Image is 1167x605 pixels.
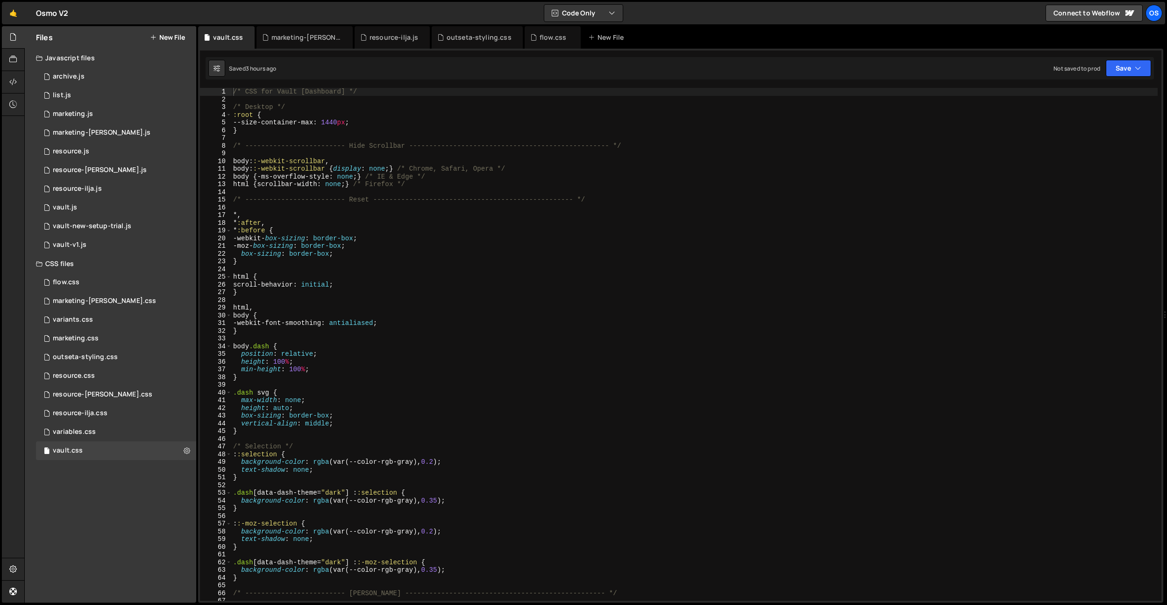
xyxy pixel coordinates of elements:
[200,180,232,188] div: 13
[200,474,232,482] div: 51
[200,435,232,443] div: 46
[246,65,277,72] div: 3 hours ago
[53,166,147,174] div: resource-[PERSON_NAME].js
[200,204,232,212] div: 16
[200,366,232,374] div: 37
[447,33,512,42] div: outseta-styling.css
[53,147,89,156] div: resource.js
[200,535,232,543] div: 59
[36,86,196,105] div: 16596/45151.js
[200,327,232,335] div: 32
[53,129,150,137] div: marketing-[PERSON_NAME].js
[200,458,232,466] div: 49
[200,304,232,312] div: 29
[200,127,232,135] div: 6
[271,33,342,42] div: marketing-[PERSON_NAME].js
[200,250,232,258] div: 22
[53,185,102,193] div: resource-ilja.js
[53,110,93,118] div: marketing.js
[200,597,232,605] div: 67
[36,123,196,142] div: 16596/45424.js
[53,91,71,100] div: list.js
[36,161,196,180] div: 16596/46194.js
[36,310,196,329] div: 16596/45511.css
[544,5,623,22] button: Code Only
[200,196,232,204] div: 15
[200,582,232,590] div: 65
[200,427,232,435] div: 45
[200,188,232,196] div: 14
[53,372,95,380] div: resource.css
[36,441,196,460] div: 16596/45153.css
[36,423,196,441] div: 16596/45154.css
[53,297,156,305] div: marketing-[PERSON_NAME].css
[36,329,196,348] div: 16596/45446.css
[36,198,196,217] div: 16596/45133.js
[200,420,232,428] div: 44
[200,119,232,127] div: 5
[200,103,232,111] div: 3
[200,242,232,250] div: 21
[200,350,232,358] div: 35
[1046,5,1143,22] a: Connect to Webflow
[36,32,53,43] h2: Files
[200,96,232,104] div: 2
[36,404,196,423] div: 16596/46198.css
[2,2,25,24] a: 🤙
[200,273,232,281] div: 25
[36,7,68,19] div: Osmo V2
[36,273,196,292] div: 16596/47552.css
[200,374,232,382] div: 38
[53,72,85,81] div: archive.js
[1106,60,1151,77] button: Save
[53,334,99,343] div: marketing.css
[200,235,232,243] div: 20
[200,227,232,235] div: 19
[200,343,232,351] div: 34
[200,451,232,459] div: 48
[36,348,196,367] div: 16596/45156.css
[540,33,566,42] div: flow.css
[53,241,86,249] div: vault-v1.js
[200,111,232,119] div: 4
[200,211,232,219] div: 17
[588,33,627,42] div: New File
[53,409,107,418] div: resource-ilja.css
[200,288,232,296] div: 27
[36,236,196,254] div: 16596/45132.js
[36,142,196,161] div: 16596/46183.js
[200,258,232,266] div: 23
[36,367,196,385] div: 16596/46199.css
[1146,5,1162,22] a: Os
[200,335,232,343] div: 33
[200,266,232,274] div: 24
[25,254,196,273] div: CSS files
[53,447,83,455] div: vault.css
[36,105,196,123] div: 16596/45422.js
[200,504,232,512] div: 55
[200,443,232,451] div: 47
[200,551,232,559] div: 61
[200,489,232,497] div: 53
[200,396,232,404] div: 41
[200,165,232,173] div: 11
[200,281,232,289] div: 26
[213,33,243,42] div: vault.css
[200,543,232,551] div: 60
[200,219,232,227] div: 18
[200,559,232,567] div: 62
[200,566,232,574] div: 63
[200,158,232,166] div: 10
[53,428,96,436] div: variables.css
[53,316,93,324] div: variants.css
[200,404,232,412] div: 42
[25,49,196,67] div: Javascript files
[36,217,196,236] div: 16596/45152.js
[200,412,232,420] div: 43
[200,512,232,520] div: 56
[200,389,232,397] div: 40
[200,312,232,320] div: 30
[36,292,196,310] div: 16596/46284.css
[200,296,232,304] div: 28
